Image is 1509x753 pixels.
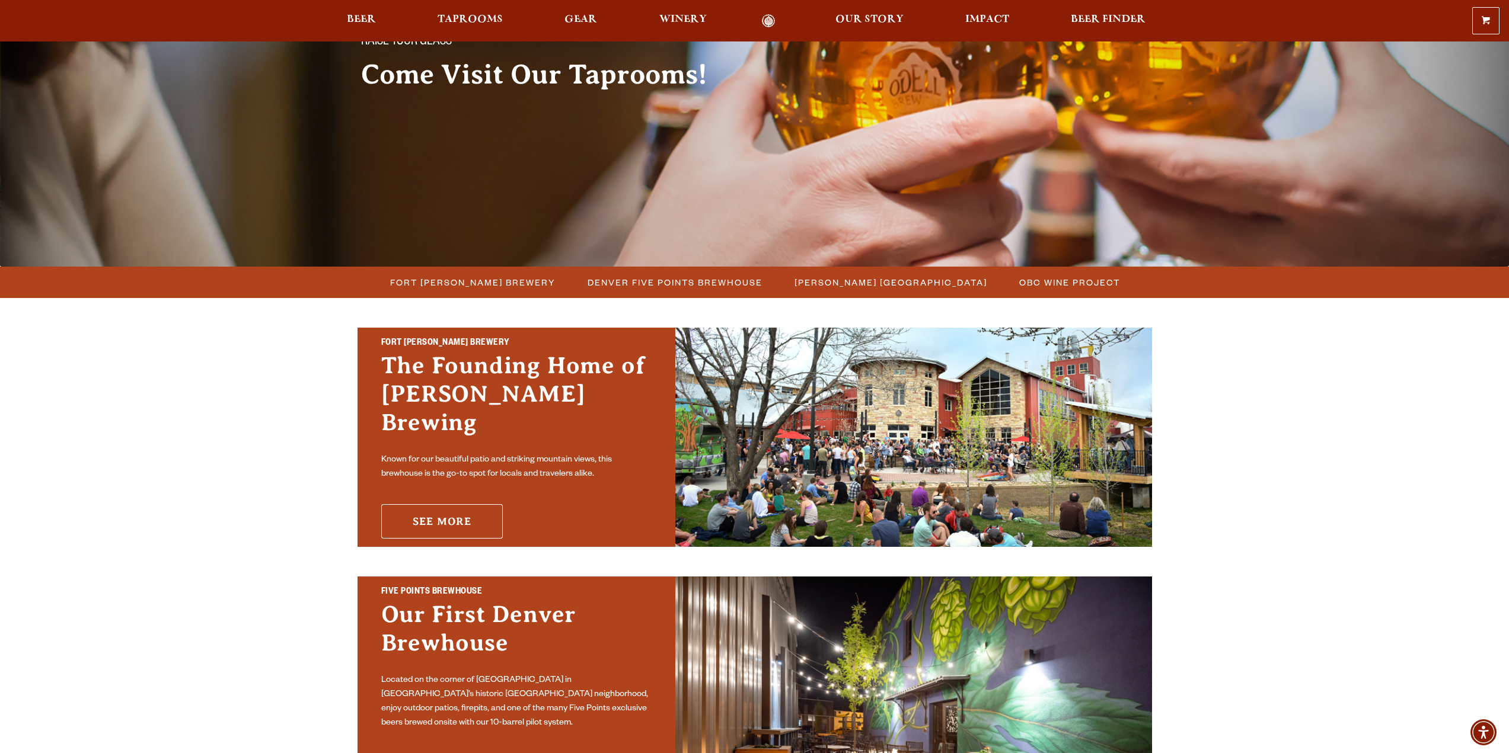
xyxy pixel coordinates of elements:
span: Denver Five Points Brewhouse [588,274,763,291]
span: Taprooms [438,15,503,24]
span: Fort [PERSON_NAME] Brewery [390,274,556,291]
span: Beer Finder [1071,15,1146,24]
a: Taprooms [430,14,511,28]
a: Winery [652,14,714,28]
a: Denver Five Points Brewhouse [580,274,768,291]
a: Gear [557,14,605,28]
a: Impact [958,14,1017,28]
span: OBC Wine Project [1019,274,1120,291]
a: See More [381,504,503,539]
div: Accessibility Menu [1470,719,1497,745]
h2: Five Points Brewhouse [381,585,652,600]
h3: Our First Denver Brewhouse [381,600,652,669]
span: Beer [347,15,376,24]
h2: Fort [PERSON_NAME] Brewery [381,336,652,351]
h3: The Founding Home of [PERSON_NAME] Brewing [381,351,652,448]
span: Winery [659,15,707,24]
a: Odell Home [746,14,791,28]
a: Beer Finder [1063,14,1153,28]
p: Located on the corner of [GEOGRAPHIC_DATA] in [GEOGRAPHIC_DATA]’s historic [GEOGRAPHIC_DATA] neig... [381,674,652,730]
img: Fort Collins Brewery & Taproom' [675,328,1152,547]
a: OBC Wine Project [1012,274,1126,291]
span: Raise your glass [361,35,452,50]
a: [PERSON_NAME] [GEOGRAPHIC_DATA] [787,274,993,291]
span: Impact [965,15,1009,24]
a: Fort [PERSON_NAME] Brewery [383,274,562,291]
p: Known for our beautiful patio and striking mountain views, this brewhouse is the go-to spot for l... [381,453,652,482]
span: Our Story [835,15,904,24]
a: Our Story [828,14,911,28]
span: Gear [564,15,597,24]
h2: Come Visit Our Taprooms! [361,60,731,89]
a: Beer [339,14,384,28]
span: [PERSON_NAME] [GEOGRAPHIC_DATA] [795,274,987,291]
